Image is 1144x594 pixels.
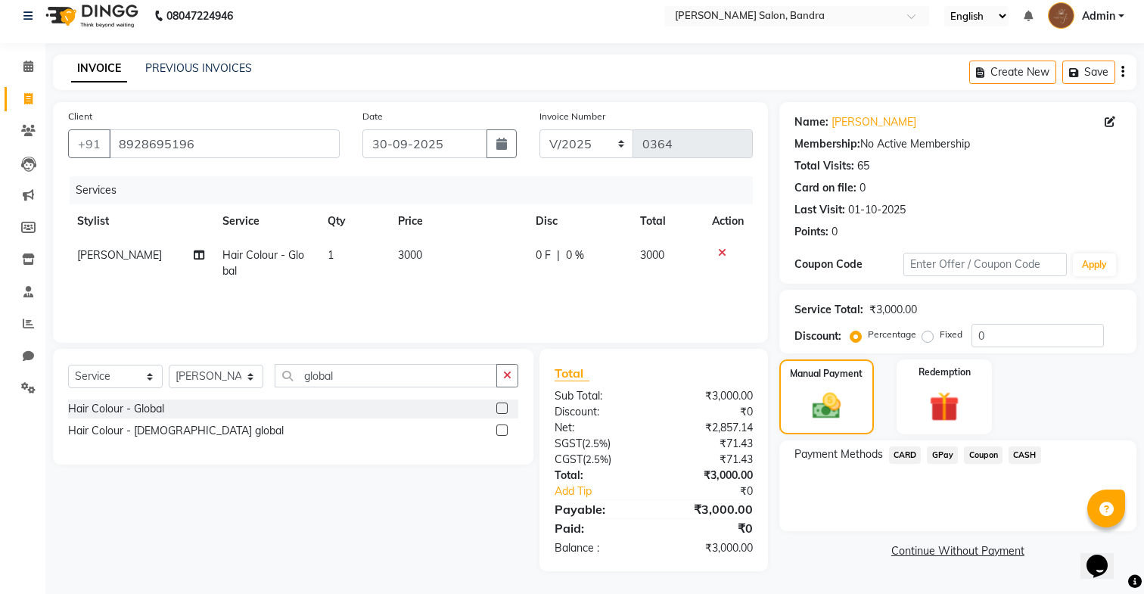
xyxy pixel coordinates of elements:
div: ₹3,000.00 [869,302,917,318]
input: Search or Scan [275,364,497,387]
span: 3000 [398,248,422,262]
div: Coupon Code [794,257,903,272]
span: CARD [889,446,922,464]
span: [PERSON_NAME] [77,248,162,262]
div: Total: [543,468,654,484]
div: Discount: [794,328,841,344]
div: Last Visit: [794,202,845,218]
div: ₹2,857.14 [654,420,764,436]
th: Stylist [68,204,213,238]
span: Total [555,365,589,381]
th: Price [389,204,526,238]
div: ₹3,000.00 [654,500,764,518]
div: Paid: [543,519,654,537]
label: Date [362,110,383,123]
div: Hair Colour - Global [68,401,164,417]
button: Create New [969,61,1056,84]
div: Hair Colour - [DEMOGRAPHIC_DATA] global [68,423,284,439]
div: Services [70,176,764,204]
div: ₹3,000.00 [654,388,764,404]
div: ₹0 [654,404,764,420]
label: Percentage [868,328,916,341]
th: Action [703,204,753,238]
a: INVOICE [71,55,127,82]
div: Discount: [543,404,654,420]
div: Balance : [543,540,654,556]
div: Total Visits: [794,158,854,174]
span: 0 F [536,247,551,263]
button: Apply [1073,253,1116,276]
input: Enter Offer / Coupon Code [903,253,1067,276]
span: GPay [927,446,958,464]
iframe: chat widget [1080,533,1129,579]
label: Fixed [940,328,962,341]
button: Save [1062,61,1115,84]
a: PREVIOUS INVOICES [145,61,252,75]
div: ₹3,000.00 [654,540,764,556]
div: Card on file: [794,180,856,196]
input: Search by Name/Mobile/Email/Code [109,129,340,158]
span: 2.5% [585,437,608,449]
div: Membership: [794,136,860,152]
div: ₹71.43 [654,436,764,452]
span: | [557,247,560,263]
label: Redemption [919,365,971,379]
div: ₹0 [654,519,764,537]
span: 1 [328,248,334,262]
a: [PERSON_NAME] [832,114,916,130]
span: Payment Methods [794,446,883,462]
th: Disc [527,204,632,238]
button: +91 [68,129,110,158]
th: Service [213,204,319,238]
a: Add Tip [543,484,672,499]
div: ₹3,000.00 [654,468,764,484]
div: Points: [794,224,828,240]
div: 65 [857,158,869,174]
span: SGST [555,437,582,450]
label: Manual Payment [790,367,863,381]
div: Service Total: [794,302,863,318]
span: 0 % [566,247,584,263]
div: Payable: [543,500,654,518]
span: 3000 [640,248,664,262]
div: ( ) [543,452,654,468]
a: Continue Without Payment [782,543,1133,559]
img: _gift.svg [920,388,968,425]
div: Name: [794,114,828,130]
span: Admin [1082,8,1115,24]
div: 0 [832,224,838,240]
label: Client [68,110,92,123]
span: CASH [1009,446,1041,464]
span: Coupon [964,446,1003,464]
div: 01-10-2025 [848,202,906,218]
th: Total [631,204,702,238]
img: _cash.svg [804,390,850,422]
div: Sub Total: [543,388,654,404]
th: Qty [319,204,389,238]
label: Invoice Number [539,110,605,123]
div: No Active Membership [794,136,1121,152]
img: Admin [1048,2,1074,29]
span: Hair Colour - Global [222,248,304,278]
div: ( ) [543,436,654,452]
div: Net: [543,420,654,436]
span: 2.5% [586,453,608,465]
div: ₹0 [672,484,764,499]
span: CGST [555,452,583,466]
div: ₹71.43 [654,452,764,468]
div: 0 [860,180,866,196]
